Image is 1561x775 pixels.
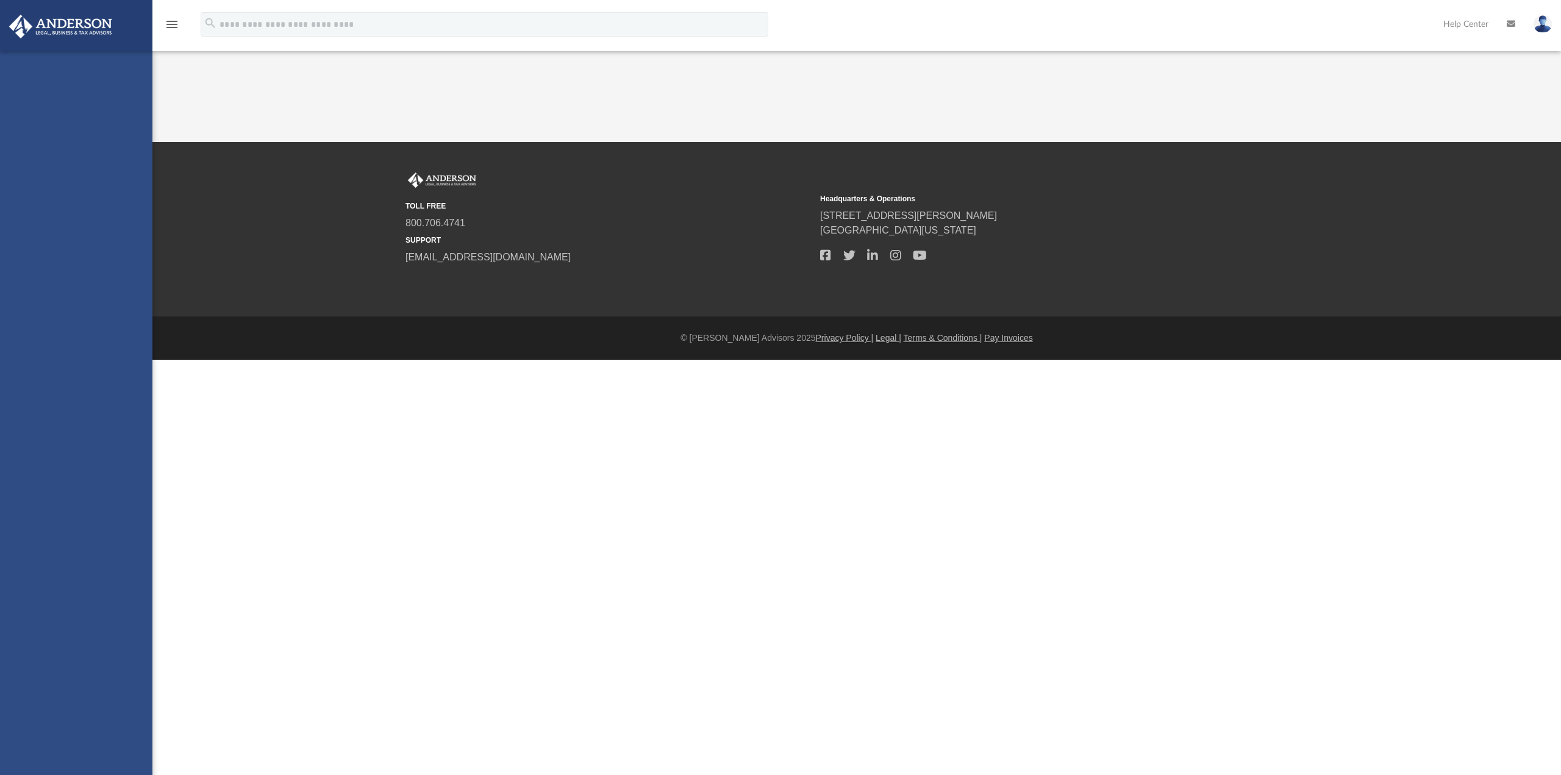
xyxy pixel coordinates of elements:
[152,332,1561,345] div: © [PERSON_NAME] Advisors 2025
[816,333,874,343] a: Privacy Policy |
[204,16,217,30] i: search
[904,333,982,343] a: Terms & Conditions |
[820,225,976,235] a: [GEOGRAPHIC_DATA][US_STATE]
[405,201,812,212] small: TOLL FREE
[405,235,812,246] small: SUPPORT
[405,173,479,188] img: Anderson Advisors Platinum Portal
[405,218,465,228] a: 800.706.4741
[165,17,179,32] i: menu
[5,15,116,38] img: Anderson Advisors Platinum Portal
[405,252,571,262] a: [EMAIL_ADDRESS][DOMAIN_NAME]
[165,23,179,32] a: menu
[984,333,1032,343] a: Pay Invoices
[1534,15,1552,33] img: User Pic
[876,333,901,343] a: Legal |
[820,193,1226,204] small: Headquarters & Operations
[820,210,997,221] a: [STREET_ADDRESS][PERSON_NAME]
